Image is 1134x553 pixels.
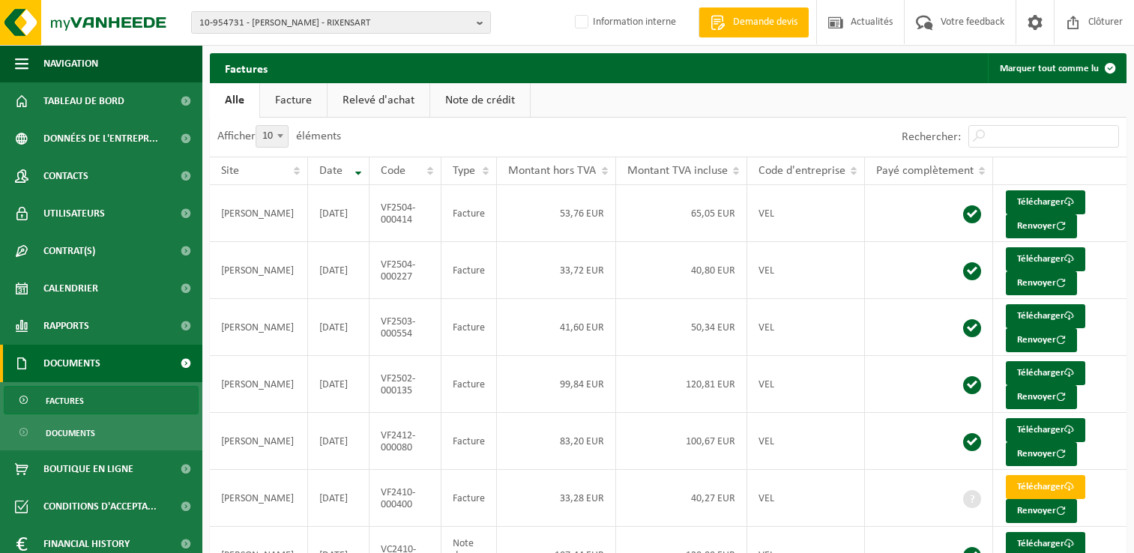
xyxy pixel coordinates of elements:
[1006,328,1077,352] button: Renvoyer
[497,413,616,470] td: 83,20 EUR
[1006,214,1077,238] button: Renvoyer
[497,242,616,299] td: 33,72 EUR
[627,165,728,177] span: Montant TVA incluse
[453,165,475,177] span: Type
[1006,442,1077,466] button: Renvoyer
[46,387,84,415] span: Factures
[1006,247,1085,271] a: Télécharger
[210,242,308,299] td: [PERSON_NAME]
[1006,499,1077,523] button: Renvoyer
[441,242,497,299] td: Facture
[217,130,341,142] label: Afficher éléments
[747,413,865,470] td: VEL
[210,83,259,118] a: Alle
[430,83,530,118] a: Note de crédit
[43,345,100,382] span: Documents
[308,470,370,527] td: [DATE]
[43,450,133,488] span: Boutique en ligne
[497,299,616,356] td: 41,60 EUR
[616,242,747,299] td: 40,80 EUR
[1006,304,1085,328] a: Télécharger
[441,356,497,413] td: Facture
[1006,361,1085,385] a: Télécharger
[381,165,405,177] span: Code
[616,413,747,470] td: 100,67 EUR
[43,157,88,195] span: Contacts
[370,356,441,413] td: VF2502-000135
[441,299,497,356] td: Facture
[1006,418,1085,442] a: Télécharger
[43,307,89,345] span: Rapports
[43,488,157,525] span: Conditions d'accepta...
[319,165,343,177] span: Date
[902,131,961,143] label: Rechercher:
[260,83,327,118] a: Facture
[4,386,199,414] a: Factures
[210,470,308,527] td: [PERSON_NAME]
[616,185,747,242] td: 65,05 EUR
[758,165,845,177] span: Code d'entreprise
[616,470,747,527] td: 40,27 EUR
[43,82,124,120] span: Tableau de bord
[43,270,98,307] span: Calendrier
[308,356,370,413] td: [DATE]
[370,242,441,299] td: VF2504-000227
[199,12,471,34] span: 10-954731 - [PERSON_NAME] - RIXENSART
[1006,271,1077,295] button: Renvoyer
[210,413,308,470] td: [PERSON_NAME]
[370,470,441,527] td: VF2410-000400
[1006,190,1085,214] a: Télécharger
[747,242,865,299] td: VEL
[616,356,747,413] td: 120,81 EUR
[256,125,289,148] span: 10
[572,11,676,34] label: Information interne
[308,185,370,242] td: [DATE]
[370,299,441,356] td: VF2503-000554
[747,299,865,356] td: VEL
[441,185,497,242] td: Facture
[370,413,441,470] td: VF2412-000080
[210,185,308,242] td: [PERSON_NAME]
[508,165,596,177] span: Montant hors TVA
[1006,475,1085,499] a: Télécharger
[747,470,865,527] td: VEL
[616,299,747,356] td: 50,34 EUR
[370,185,441,242] td: VF2504-000414
[441,413,497,470] td: Facture
[191,11,491,34] button: 10-954731 - [PERSON_NAME] - RIXENSART
[43,120,158,157] span: Données de l'entrepr...
[747,185,865,242] td: VEL
[210,356,308,413] td: [PERSON_NAME]
[308,413,370,470] td: [DATE]
[4,418,199,447] a: Documents
[747,356,865,413] td: VEL
[876,165,974,177] span: Payé complètement
[497,470,616,527] td: 33,28 EUR
[43,195,105,232] span: Utilisateurs
[46,419,95,447] span: Documents
[497,185,616,242] td: 53,76 EUR
[308,242,370,299] td: [DATE]
[729,15,801,30] span: Demande devis
[328,83,429,118] a: Relevé d'achat
[256,126,288,147] span: 10
[988,53,1125,83] button: Marquer tout comme lu
[699,7,809,37] a: Demande devis
[43,232,95,270] span: Contrat(s)
[221,165,239,177] span: Site
[308,299,370,356] td: [DATE]
[43,45,98,82] span: Navigation
[497,356,616,413] td: 99,84 EUR
[441,470,497,527] td: Facture
[210,299,308,356] td: [PERSON_NAME]
[1006,385,1077,409] button: Renvoyer
[210,53,283,82] h2: Factures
